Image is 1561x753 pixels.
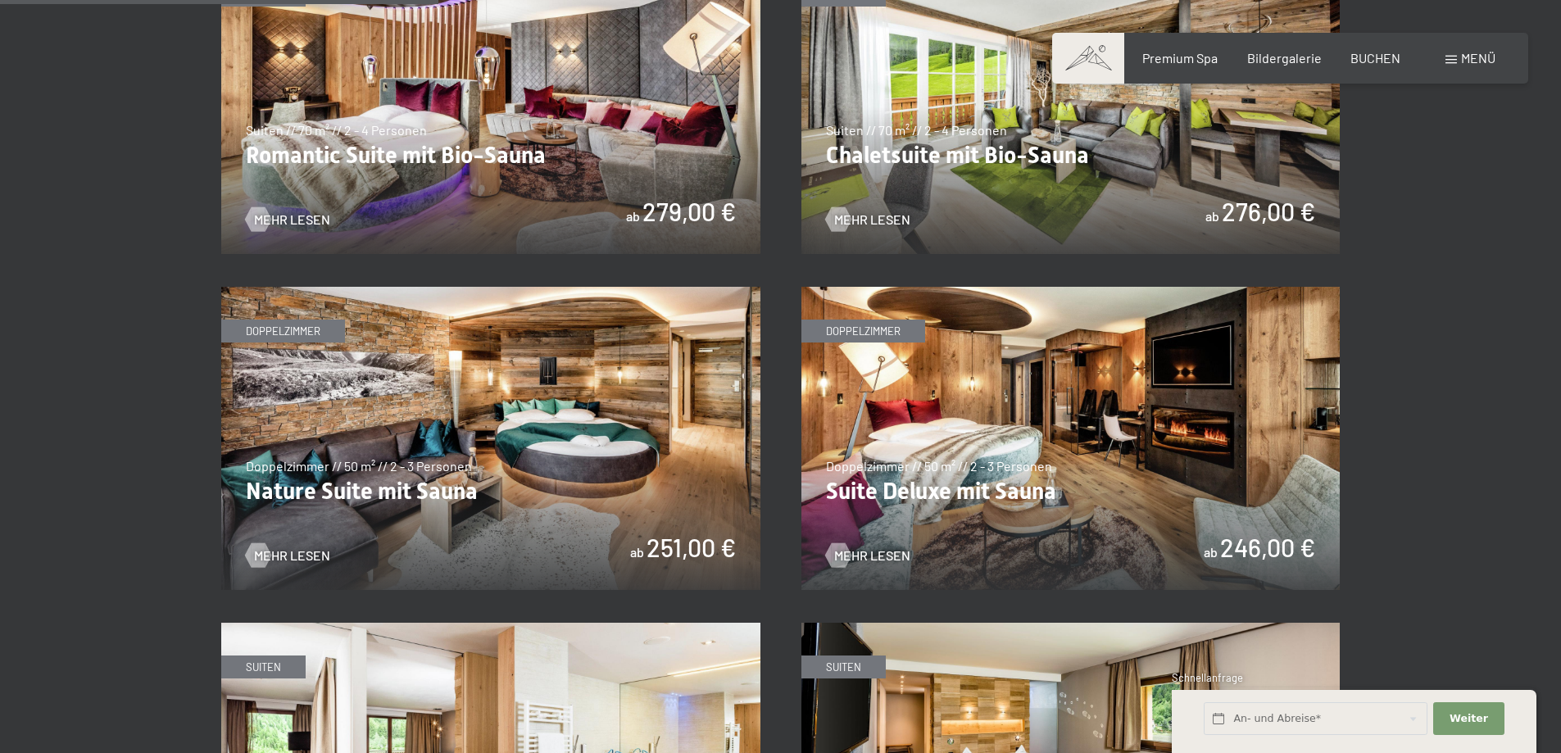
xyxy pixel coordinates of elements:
a: Mehr Lesen [246,547,330,565]
span: Mehr Lesen [834,547,910,565]
a: Suite Deluxe mit Sauna [801,288,1341,297]
img: Nature Suite mit Sauna [221,287,760,590]
span: Menü [1461,50,1495,66]
a: Mehr Lesen [246,211,330,229]
a: BUCHEN [1350,50,1400,66]
span: Weiter [1450,711,1488,726]
a: Alpin Studio [801,624,1341,633]
img: Suite Deluxe mit Sauna [801,287,1341,590]
span: Mehr Lesen [834,211,910,229]
span: Mehr Lesen [254,211,330,229]
span: Mehr Lesen [254,547,330,565]
a: Mehr Lesen [826,547,910,565]
button: Weiter [1433,702,1504,736]
a: Nature Suite mit Sauna [221,288,760,297]
a: Premium Spa [1142,50,1218,66]
span: Schnellanfrage [1172,671,1243,684]
a: Mehr Lesen [826,211,910,229]
a: Family Suite [221,624,760,633]
a: Bildergalerie [1247,50,1322,66]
